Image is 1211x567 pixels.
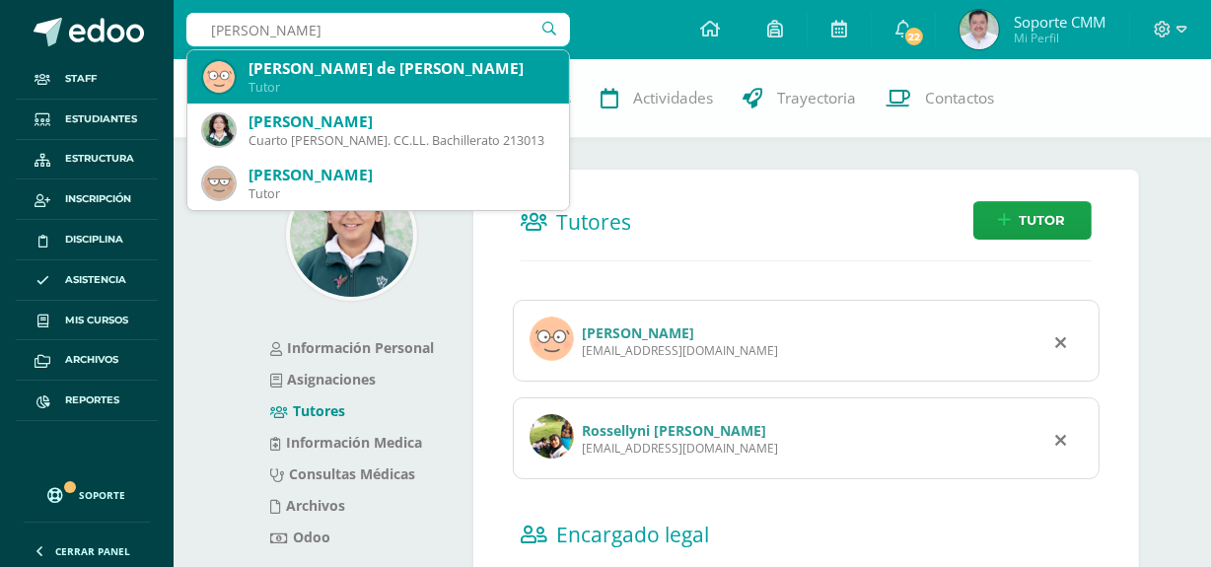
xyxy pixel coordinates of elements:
[903,26,925,47] span: 22
[778,88,857,108] span: Trayectoria
[582,421,766,440] a: Rossellyni [PERSON_NAME]
[65,151,134,167] span: Estructura
[582,323,694,342] a: [PERSON_NAME]
[270,370,376,389] a: Asignaciones
[729,59,872,138] a: Trayectoria
[16,260,158,301] a: Asistencia
[55,544,130,558] span: Cerrar panel
[203,168,235,199] img: e9a41050f8ac6af08f2f2132a8ec3b80.png
[270,338,434,357] a: Información Personal
[24,468,150,517] a: Soporte
[1020,202,1066,239] span: Tutor
[65,111,137,127] span: Estudiantes
[634,88,714,108] span: Actividades
[556,208,631,236] span: Tutores
[249,111,553,132] div: [PERSON_NAME]
[530,317,574,361] img: profile image
[290,174,413,297] img: 26973a04da576be459abd936fed09a14.png
[16,100,158,140] a: Estudiantes
[16,179,158,220] a: Inscripción
[16,301,158,341] a: Mis cursos
[1014,30,1105,46] span: Mi Perfil
[16,340,158,381] a: Archivos
[556,521,709,548] span: Encargado legal
[65,272,126,288] span: Asistencia
[80,488,126,502] span: Soporte
[270,496,345,515] a: Archivos
[872,59,1010,138] a: Contactos
[926,88,995,108] span: Contactos
[270,401,345,420] a: Tutores
[587,59,729,138] a: Actividades
[582,440,778,457] div: [EMAIL_ADDRESS][DOMAIN_NAME]
[65,392,119,408] span: Reportes
[249,79,553,96] div: Tutor
[249,165,553,185] div: [PERSON_NAME]
[65,191,131,207] span: Inscripción
[249,185,553,202] div: Tutor
[1056,427,1067,451] div: Remover
[65,352,118,368] span: Archivos
[65,313,128,328] span: Mis cursos
[65,232,123,248] span: Disciplina
[973,201,1092,240] a: Tutor
[16,220,158,260] a: Disciplina
[16,381,158,421] a: Reportes
[1056,329,1067,353] div: Remover
[582,342,778,359] div: [EMAIL_ADDRESS][DOMAIN_NAME]
[16,59,158,100] a: Staff
[530,414,574,459] img: profile image
[1014,12,1105,32] span: Soporte CMM
[203,61,235,93] img: 76b88fcc2ce2c355f72474a97254d604.png
[249,58,553,79] div: [PERSON_NAME] de [PERSON_NAME]
[270,464,415,483] a: Consultas Médicas
[960,10,999,49] img: da9bed96fdbd86ad5b655bd5bd27e0c8.png
[270,528,330,546] a: Odoo
[65,71,97,87] span: Staff
[270,433,422,452] a: Información Medica
[249,132,553,149] div: Cuarto [PERSON_NAME]. CC.LL. Bachillerato 213013
[16,140,158,180] a: Estructura
[203,114,235,146] img: 4684107115f553a7378d3f1201b76f62.png
[186,13,570,46] input: Busca un usuario...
